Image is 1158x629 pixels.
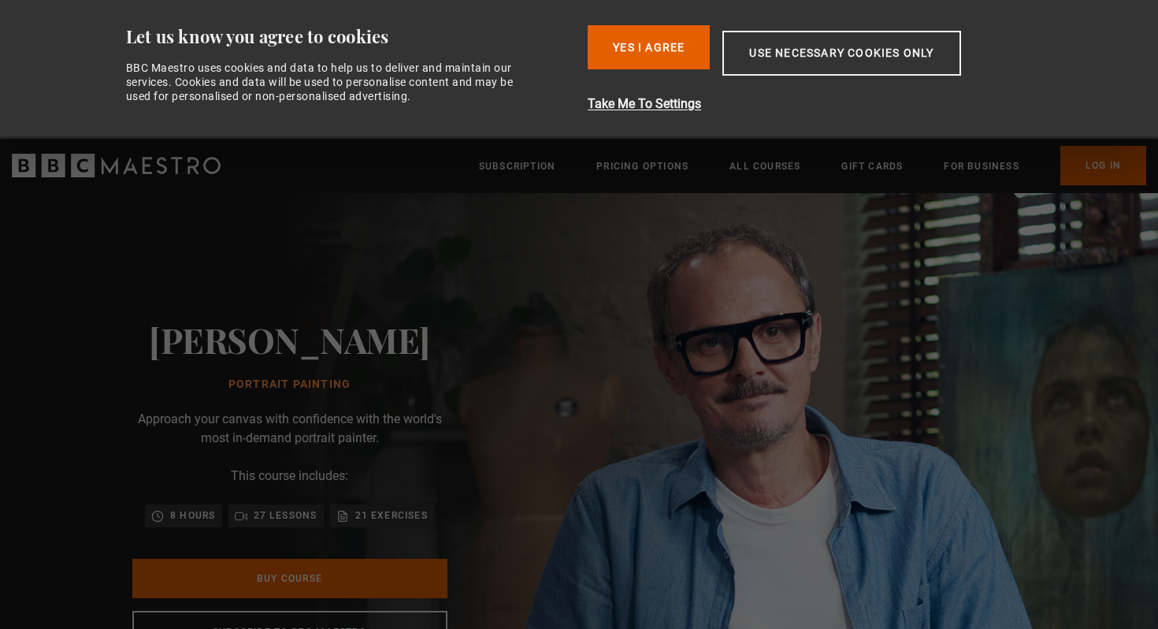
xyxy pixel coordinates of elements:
[355,508,428,523] p: 21 exercises
[1060,146,1146,185] a: Log In
[722,31,960,76] button: Use necessary cookies only
[254,508,317,523] p: 27 lessons
[132,410,447,448] p: Approach your canvas with confidence with the world's most in-demand portrait painter.
[841,158,903,174] a: Gift Cards
[231,467,348,486] p: This course includes:
[149,319,430,359] h2: [PERSON_NAME]
[132,559,447,598] a: Buy Course
[126,25,576,48] div: Let us know you agree to cookies
[12,154,221,177] svg: BBC Maestro
[596,158,688,174] a: Pricing Options
[729,158,800,174] a: All Courses
[126,61,531,104] div: BBC Maestro uses cookies and data to help us to deliver and maintain our services. Cookies and da...
[479,146,1146,185] nav: Primary
[944,158,1019,174] a: For business
[149,378,430,391] h1: Portrait Painting
[588,95,1044,114] button: Take Me To Settings
[588,25,710,69] button: Yes I Agree
[170,508,215,523] p: 8 hours
[479,158,555,174] a: Subscription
